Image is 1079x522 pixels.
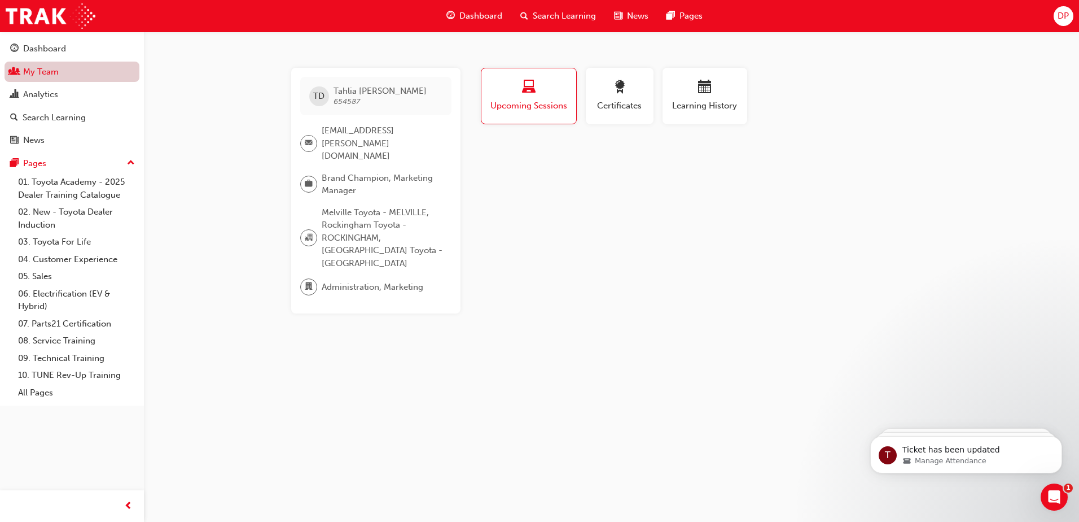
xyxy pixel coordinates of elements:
a: search-iconSearch Learning [511,5,605,28]
a: 05. Sales [14,268,139,285]
a: News [5,130,139,151]
span: guage-icon [10,44,19,54]
span: prev-icon [124,499,133,514]
span: news-icon [10,136,19,146]
a: Dashboard [5,38,139,59]
a: 06. Electrification (EV & Hybrid) [14,285,139,315]
a: 08. Service Training [14,332,139,350]
span: award-icon [613,80,626,95]
span: briefcase-icon [305,177,313,192]
button: Pages [5,153,139,174]
img: Trak [6,3,95,29]
a: 07. Parts21 Certification [14,315,139,333]
iframe: Intercom notifications message [853,412,1079,491]
a: 02. New - Toyota Dealer Induction [14,203,139,233]
button: Upcoming Sessions [481,68,577,124]
a: Search Learning [5,107,139,128]
span: Learning History [671,99,739,112]
span: calendar-icon [698,80,712,95]
span: news-icon [614,9,622,23]
span: DP [1058,10,1069,23]
div: Search Learning [23,111,86,124]
span: department-icon [305,280,313,294]
a: 09. Technical Training [14,350,139,367]
div: News [23,134,45,147]
span: organisation-icon [305,230,313,245]
span: Tahlia [PERSON_NAME] [334,86,427,96]
span: Upcoming Sessions [490,99,568,112]
a: pages-iconPages [657,5,712,28]
span: News [627,10,648,23]
span: Dashboard [459,10,502,23]
a: 10. TUNE Rev-Up Training [14,367,139,384]
span: people-icon [10,67,19,77]
span: TD [313,90,324,103]
span: guage-icon [446,9,455,23]
div: Dashboard [23,42,66,55]
span: Certificates [594,99,645,112]
iframe: Intercom live chat [1041,484,1068,511]
a: news-iconNews [605,5,657,28]
a: 04. Customer Experience [14,251,139,268]
span: pages-icon [10,159,19,169]
span: pages-icon [666,9,675,23]
button: DP [1054,6,1073,26]
span: email-icon [305,136,313,151]
a: Analytics [5,84,139,105]
div: Pages [23,157,46,170]
span: 1 [1064,484,1073,493]
span: [EMAIL_ADDRESS][PERSON_NAME][DOMAIN_NAME] [322,124,442,163]
a: guage-iconDashboard [437,5,511,28]
a: My Team [5,62,139,82]
span: Melville Toyota - MELVILLE, Rockingham Toyota - ROCKINGHAM, [GEOGRAPHIC_DATA] Toyota - [GEOGRAPHI... [322,206,442,270]
span: 654587 [334,97,360,106]
a: All Pages [14,384,139,402]
div: Analytics [23,88,58,101]
a: 03. Toyota For Life [14,233,139,251]
button: DashboardMy TeamAnalyticsSearch LearningNews [5,36,139,153]
span: Pages [679,10,703,23]
button: Certificates [586,68,653,124]
span: Search Learning [533,10,596,23]
span: up-icon [127,156,135,171]
span: laptop-icon [522,80,536,95]
span: search-icon [10,113,18,123]
span: chart-icon [10,90,19,100]
a: 01. Toyota Academy - 2025 Dealer Training Catalogue [14,173,139,203]
button: Learning History [663,68,747,124]
span: search-icon [520,9,528,23]
span: Brand Champion, Marketing Manager [322,172,442,197]
span: Administration, Marketing [322,281,423,294]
